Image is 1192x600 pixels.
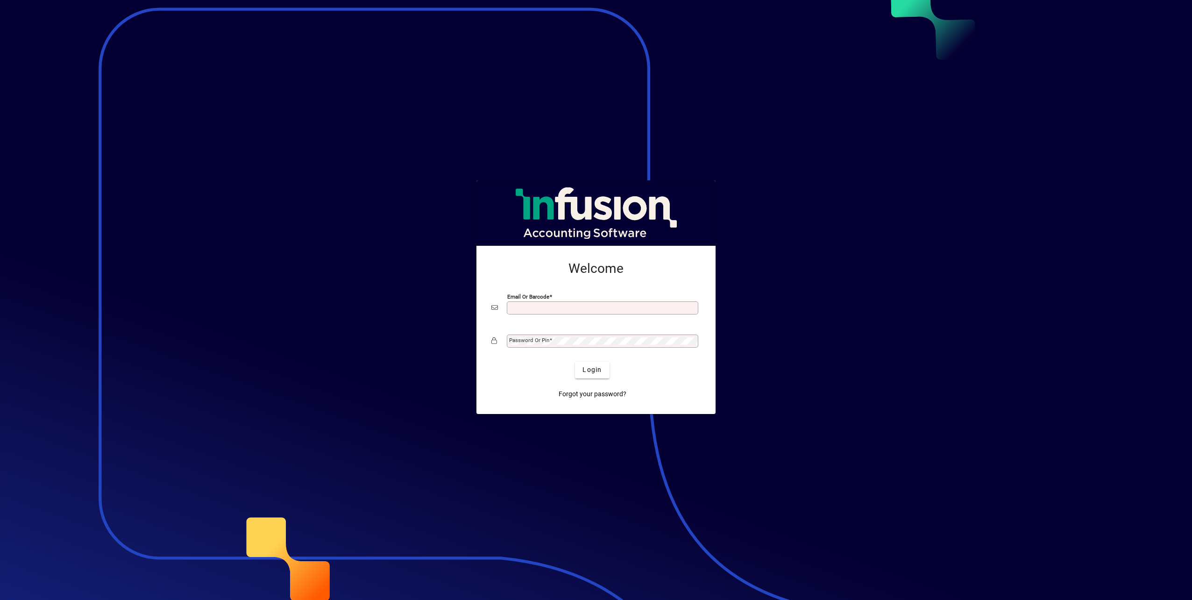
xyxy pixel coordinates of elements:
a: Forgot your password? [555,386,630,403]
button: Login [575,362,609,379]
mat-label: Email or Barcode [507,293,549,300]
span: Login [582,365,602,375]
h2: Welcome [491,261,701,277]
mat-label: Password or Pin [509,337,549,343]
span: Forgot your password? [559,389,626,399]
